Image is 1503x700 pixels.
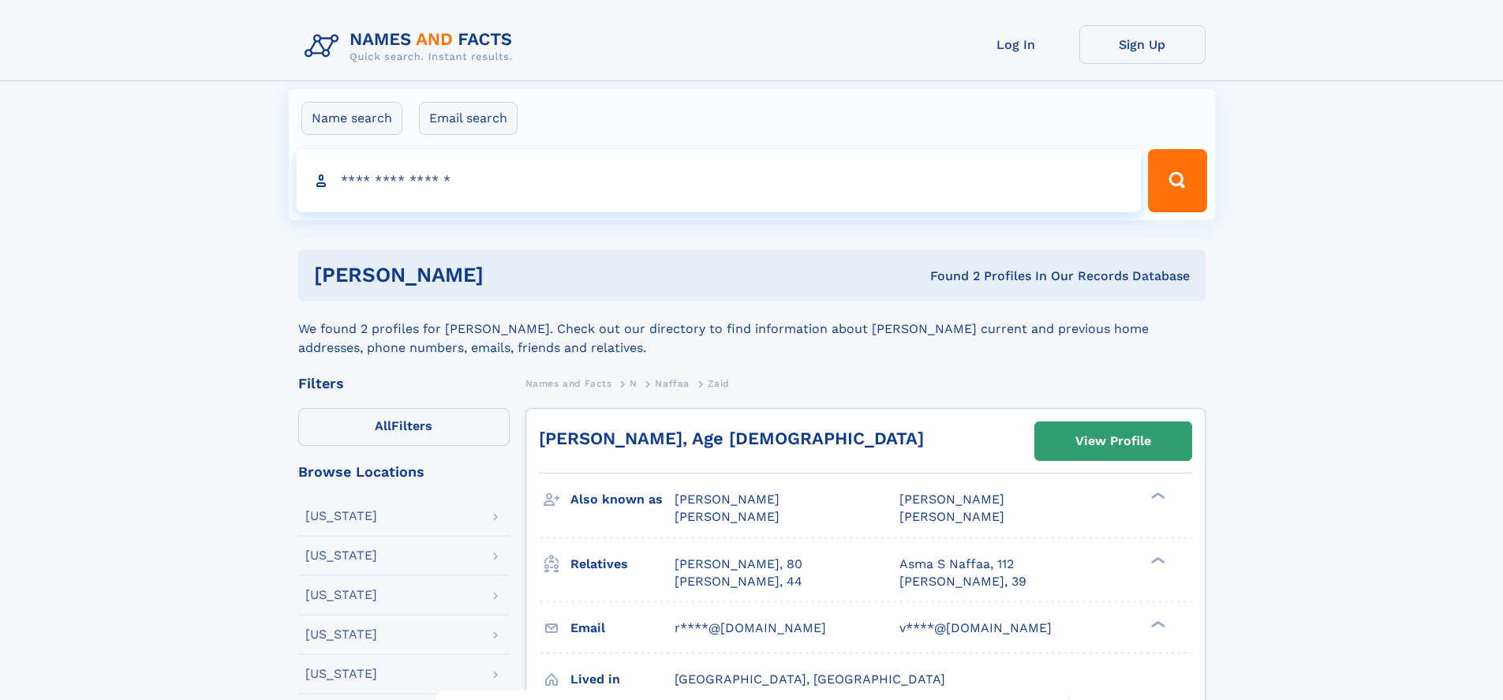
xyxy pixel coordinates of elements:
[630,378,637,389] span: N
[953,25,1079,64] a: Log In
[298,301,1206,357] div: We found 2 profiles for [PERSON_NAME]. Check out our directory to find information about [PERSON_...
[305,668,377,680] div: [US_STATE]
[707,268,1190,285] div: Found 2 Profiles In Our Records Database
[570,486,675,513] h3: Also known as
[1035,422,1191,460] a: View Profile
[305,549,377,562] div: [US_STATE]
[1147,491,1166,501] div: ❯
[298,465,510,479] div: Browse Locations
[298,408,510,446] label: Filters
[305,628,377,641] div: [US_STATE]
[314,265,707,285] h1: [PERSON_NAME]
[525,373,612,393] a: Names and Facts
[305,510,377,522] div: [US_STATE]
[899,509,1004,524] span: [PERSON_NAME]
[708,378,730,389] span: Zaid
[298,376,510,391] div: Filters
[1147,619,1166,629] div: ❯
[899,492,1004,507] span: [PERSON_NAME]
[899,573,1026,590] a: [PERSON_NAME], 39
[570,551,675,578] h3: Relatives
[1147,555,1166,565] div: ❯
[899,556,1014,573] a: Asma S Naffaa, 112
[570,615,675,642] h3: Email
[305,589,377,601] div: [US_STATE]
[675,672,945,687] span: [GEOGRAPHIC_DATA], [GEOGRAPHIC_DATA]
[1079,25,1206,64] a: Sign Up
[419,102,518,135] label: Email search
[675,509,780,524] span: [PERSON_NAME]
[655,378,690,389] span: Naffaa
[301,102,402,135] label: Name search
[675,573,802,590] a: [PERSON_NAME], 44
[570,666,675,693] h3: Lived in
[675,492,780,507] span: [PERSON_NAME]
[630,373,637,393] a: N
[1075,423,1151,459] div: View Profile
[655,373,690,393] a: Naffaa
[539,429,924,448] a: [PERSON_NAME], Age [DEMOGRAPHIC_DATA]
[297,149,1142,212] input: search input
[298,25,525,68] img: Logo Names and Facts
[1148,149,1206,212] button: Search Button
[375,418,391,433] span: All
[675,556,802,573] a: [PERSON_NAME], 80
